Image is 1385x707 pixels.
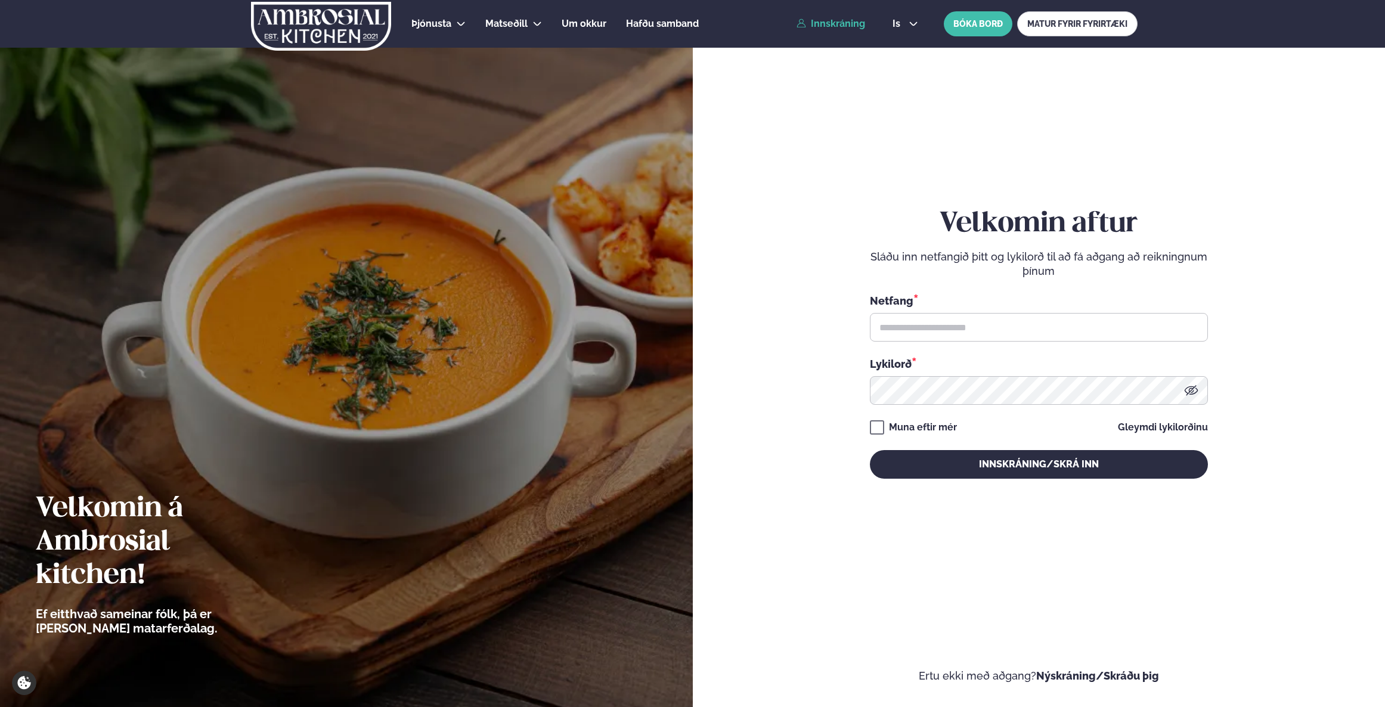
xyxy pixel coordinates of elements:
[870,250,1208,278] p: Sláðu inn netfangið þitt og lykilorð til að fá aðgang að reikningnum þínum
[411,18,451,29] span: Þjónusta
[1036,669,1159,682] a: Nýskráning/Skráðu þig
[1118,423,1208,432] a: Gleymdi lykilorðinu
[562,17,606,31] a: Um okkur
[626,18,699,29] span: Hafðu samband
[485,18,528,29] span: Matseðill
[797,18,865,29] a: Innskráning
[729,669,1350,683] p: Ertu ekki með aðgang?
[411,17,451,31] a: Þjónusta
[626,17,699,31] a: Hafðu samband
[36,607,283,635] p: Ef eitthvað sameinar fólk, þá er [PERSON_NAME] matarferðalag.
[870,207,1208,241] h2: Velkomin aftur
[12,671,36,695] a: Cookie settings
[883,19,928,29] button: is
[944,11,1012,36] button: BÓKA BORÐ
[36,492,283,593] h2: Velkomin á Ambrosial kitchen!
[1017,11,1138,36] a: MATUR FYRIR FYRIRTÆKI
[562,18,606,29] span: Um okkur
[893,19,904,29] span: is
[870,450,1208,479] button: Innskráning/Skrá inn
[870,293,1208,308] div: Netfang
[485,17,528,31] a: Matseðill
[870,356,1208,371] div: Lykilorð
[250,2,392,51] img: logo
